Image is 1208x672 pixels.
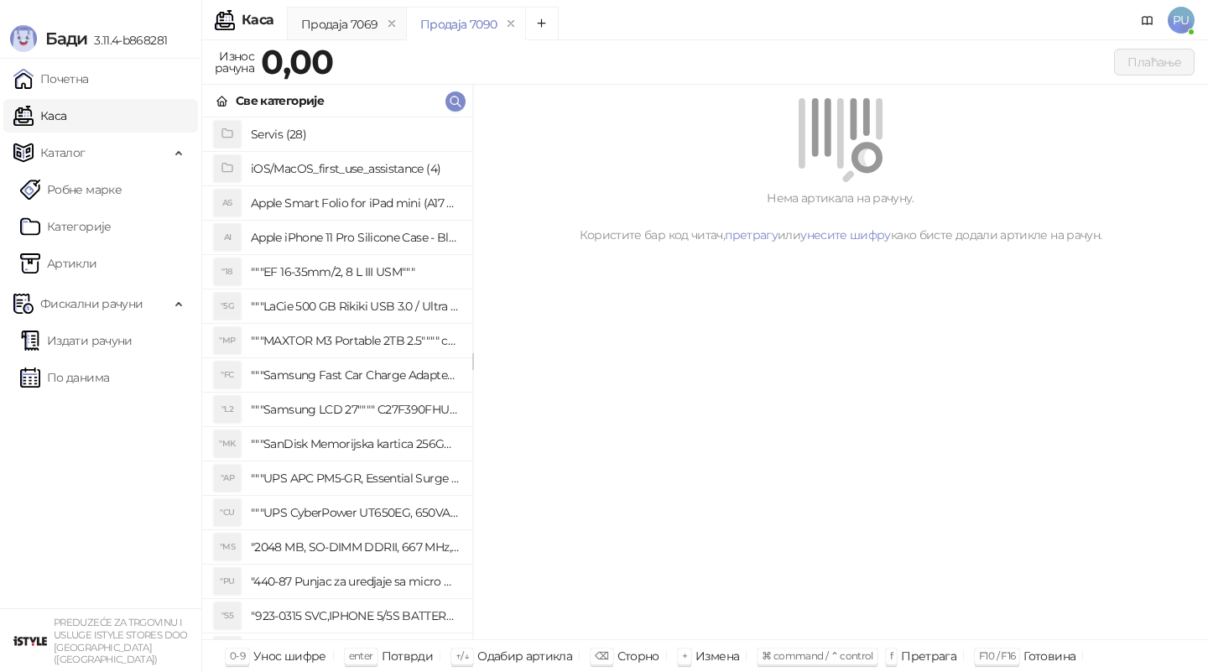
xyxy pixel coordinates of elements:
img: Logo [10,25,37,52]
div: "5G [214,293,241,320]
div: Сторно [617,645,659,667]
h4: Apple Smart Folio for iPad mini (A17 Pro) - Sage [251,190,459,216]
div: Износ рачуна [211,45,258,79]
h4: """EF 16-35mm/2, 8 L III USM""" [251,258,459,285]
div: "S5 [214,602,241,629]
h4: Apple iPhone 11 Pro Silicone Case - Black [251,224,459,251]
div: "MS [214,534,241,560]
span: ↑/↓ [456,649,469,662]
h4: Servis (28) [251,121,459,148]
span: f [890,649,893,662]
a: По данима [20,361,109,394]
div: Одабир артикла [477,645,572,667]
div: "PU [214,568,241,595]
div: "MK [214,430,241,457]
small: PREDUZEĆE ZA TRGOVINU I USLUGE ISTYLE STORES DOO [GEOGRAPHIC_DATA] ([GEOGRAPHIC_DATA]) [54,617,188,665]
div: Продаја 7069 [301,15,377,34]
h4: "2048 MB, SO-DIMM DDRII, 667 MHz, Napajanje 1,8 0,1 V, Latencija CL5" [251,534,459,560]
img: 64x64-companyLogo-77b92cf4-9946-4f36-9751-bf7bb5fd2c7d.png [13,624,47,658]
div: "FC [214,362,241,388]
span: Бади [45,29,87,49]
div: "18 [214,258,241,285]
div: Продаја 7090 [420,15,497,34]
span: ⌘ command / ⌃ control [762,649,873,662]
a: ArtikliАртикли [20,247,97,280]
span: enter [349,649,373,662]
h4: "923-0448 SVC,IPHONE,TOURQUE DRIVER KIT .65KGF- CM Šrafciger " [251,637,459,664]
h4: """UPS CyberPower UT650EG, 650VA/360W , line-int., s_uko, desktop""" [251,499,459,526]
a: Документација [1134,7,1161,34]
h4: "923-0315 SVC,IPHONE 5/5S BATTERY REMOVAL TRAY Držač za iPhone sa kojim se otvara display [251,602,459,629]
span: F10 / F16 [979,649,1015,662]
h4: """MAXTOR M3 Portable 2TB 2.5"""" crni eksterni hard disk HX-M201TCB/GM""" [251,327,459,354]
h4: iOS/MacOS_first_use_assistance (4) [251,155,459,182]
button: remove [500,17,522,31]
span: PU [1168,7,1195,34]
div: grid [202,117,472,639]
div: Измена [695,645,739,667]
a: Издати рачуни [20,324,133,357]
div: Унос шифре [253,645,326,667]
h4: """UPS APC PM5-GR, Essential Surge Arrest,5 utic_nica""" [251,465,459,492]
h4: """Samsung Fast Car Charge Adapter, brzi auto punja_, boja crna""" [251,362,459,388]
h4: "440-87 Punjac za uredjaje sa micro USB portom 4/1, Stand." [251,568,459,595]
button: Add tab [525,7,559,40]
button: Плаћање [1114,49,1195,76]
a: Категорије [20,210,112,243]
button: remove [381,17,403,31]
span: ⌫ [595,649,608,662]
a: претрагу [725,227,778,242]
a: унесите шифру [800,227,891,242]
div: Претрага [901,645,956,667]
div: AS [214,190,241,216]
div: Готовина [1023,645,1075,667]
div: Каса [242,13,273,27]
a: Почетна [13,62,89,96]
h4: """SanDisk Memorijska kartica 256GB microSDXC sa SD adapterom SDSQXA1-256G-GN6MA - Extreme PLUS, ... [251,430,459,457]
span: + [682,649,687,662]
div: "L2 [214,396,241,423]
div: Потврди [382,645,434,667]
a: Каса [13,99,66,133]
div: "SD [214,637,241,664]
div: AI [214,224,241,251]
div: "MP [214,327,241,354]
h4: """LaCie 500 GB Rikiki USB 3.0 / Ultra Compact & Resistant aluminum / USB 3.0 / 2.5""""""" [251,293,459,320]
strong: 0,00 [261,41,333,82]
span: 0-9 [230,649,245,662]
span: 3.11.4-b868281 [87,33,167,48]
a: Робне марке [20,173,122,206]
div: "AP [214,465,241,492]
span: Каталог [40,136,86,169]
div: "CU [214,499,241,526]
div: Све категорије [236,91,324,110]
span: Фискални рачуни [40,287,143,320]
div: Нема артикала на рачуну. Користите бар код читач, или како бисте додали артикле на рачун. [493,189,1188,244]
h4: """Samsung LCD 27"""" C27F390FHUXEN""" [251,396,459,423]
